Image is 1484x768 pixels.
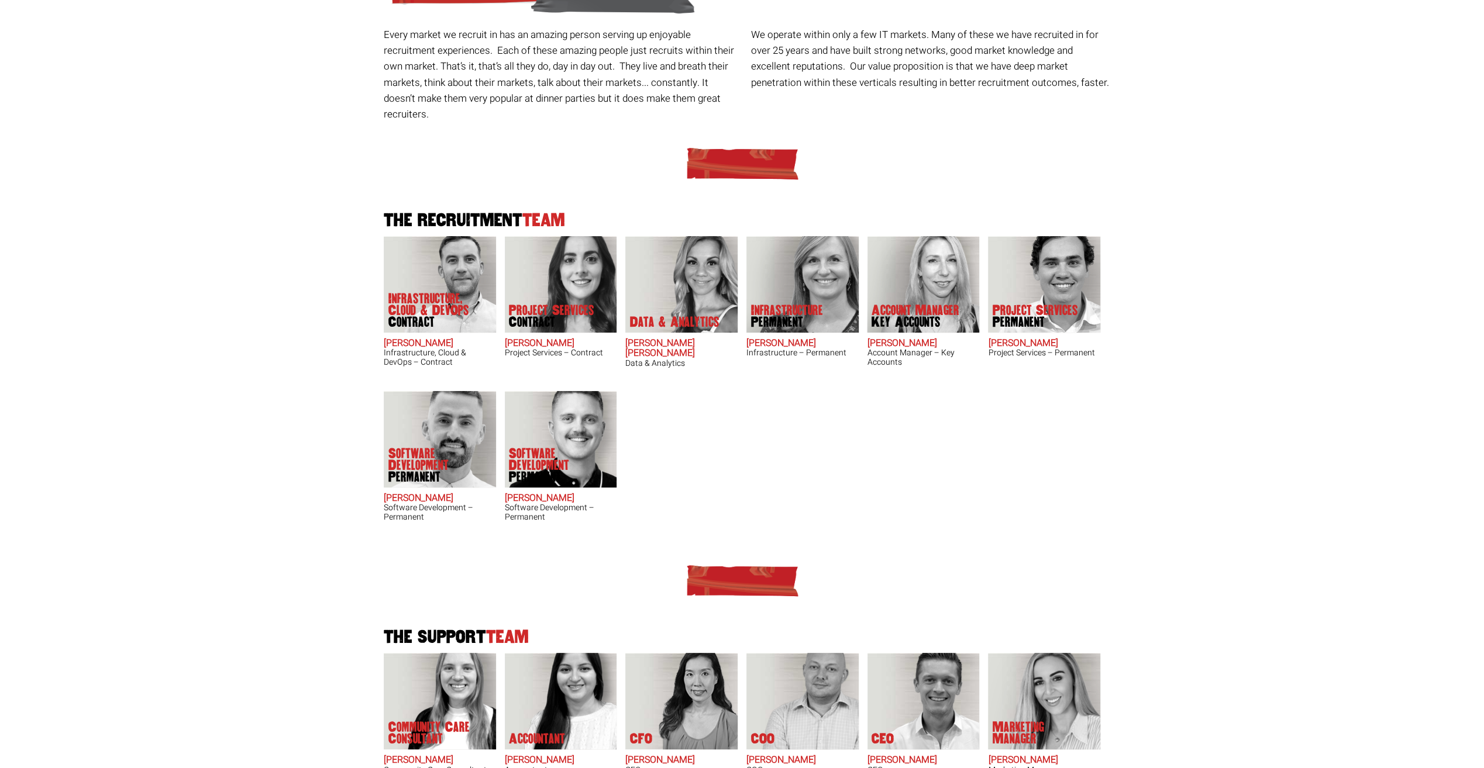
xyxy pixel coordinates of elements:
img: Anna-Maria Julie does Data & Analytics [625,236,738,333]
img: Geoff Millar's our CEO [880,653,979,749]
p: Every market we recruit in has an amazing person serving up enjoyable recruitment experiences. Ea... [384,27,742,122]
h2: [PERSON_NAME] [988,338,1100,349]
h2: [PERSON_NAME] [867,755,980,766]
img: Sam McKay does Project Services Permanent [988,236,1100,333]
h3: Account Manager – Key Accounts [867,348,980,366]
h3: Software Development – Permanent [384,503,496,521]
h3: Software Development – Permanent [505,503,617,521]
span: Key Accounts [872,316,959,328]
span: Permanent [388,471,482,483]
span: Team [522,210,565,230]
p: Software Development [388,448,482,483]
h2: [PERSON_NAME] [746,338,859,349]
h3: Project Services – Contract [505,348,617,357]
h2: [PERSON_NAME] [867,338,980,349]
p: Account Manager [872,305,959,328]
h3: Infrastructure – Permanent [746,348,859,357]
h2: The Recruitment [380,212,1105,230]
p: CFO [630,733,652,745]
img: Sam Williamson does Software Development Permanent [504,391,617,487]
p: Marketing Manager [993,721,1086,745]
span: Contract [388,316,482,328]
img: Adam Eshet does Infrastructure, Cloud & DevOps Contract [384,236,496,333]
p: Data & Analytics [630,316,719,328]
h3: Data & Analytics [625,359,738,368]
h2: The Support [380,628,1105,646]
h2: [PERSON_NAME] [988,755,1100,766]
img: Anna Reddy does Community Care Consultant [397,653,496,749]
h2: [PERSON_NAME] [384,755,496,766]
h2: [PERSON_NAME] [384,338,496,349]
p: We operate within only a few IT markets. Many of these we have recruited in for over 25 years and... [751,27,1110,91]
p: Accountant [509,733,565,745]
h2: [PERSON_NAME] [746,755,859,766]
span: Team [486,627,529,646]
h3: Project Services – Permanent [988,348,1100,357]
img: Claire Sheerin does Project Services Contract [504,236,617,333]
img: Simran Kaur does Accountant [517,653,617,749]
span: Permanent [751,316,823,328]
img: Frankie Gaffney's our Account Manager Key Accounts [867,236,979,333]
p: Software Development [509,448,602,483]
img: Liam Cox does Software Development Permanent [384,391,496,487]
img: Monique Rodrigues does Marketing Manager [988,653,1100,749]
h2: [PERSON_NAME] [505,755,617,766]
span: Permanent [993,316,1078,328]
p: Project Services [993,305,1078,328]
h3: Infrastructure, Cloud & DevOps – Contract [384,348,496,366]
p: Infrastructure [751,305,823,328]
h2: [PERSON_NAME] [505,493,617,504]
img: Simon Moss's our COO [759,653,859,749]
h2: [PERSON_NAME] [625,755,738,766]
p: COO [751,733,774,745]
h2: [PERSON_NAME] [PERSON_NAME] [625,338,738,359]
p: Community Care Consultant [388,721,482,745]
p: Project Services [509,305,594,328]
span: Contract [509,316,594,328]
span: . [1107,75,1109,90]
p: Infrastructure, Cloud & DevOps [388,293,482,328]
img: Laura Yang's our CFO [638,653,738,749]
p: CEO [872,733,894,745]
h2: [PERSON_NAME] [505,338,617,349]
span: Permanent [509,471,602,483]
h2: [PERSON_NAME] [384,493,496,504]
img: Amanda Evans's Our Infrastructure Permanent [746,236,859,333]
